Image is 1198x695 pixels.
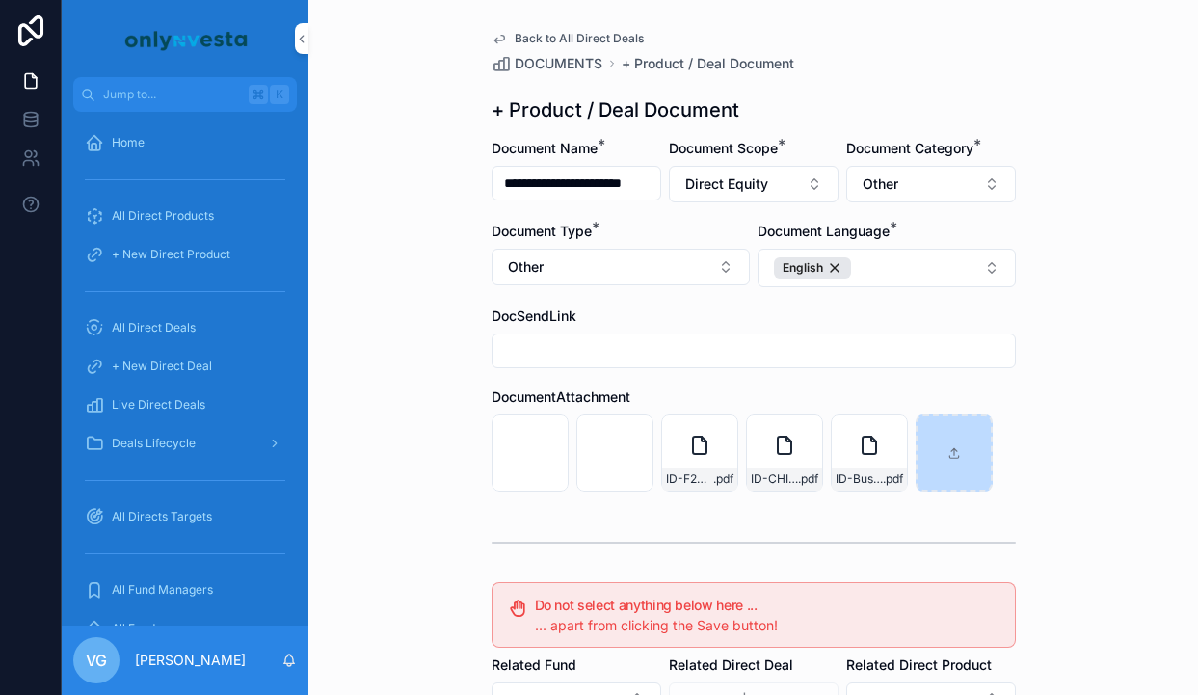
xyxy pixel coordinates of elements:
[73,388,297,422] a: Live Direct Deals
[112,247,230,262] span: + New Direct Product
[515,31,644,46] span: Back to All Direct Deals
[112,359,212,374] span: + New Direct Deal
[492,223,592,239] span: Document Type
[73,573,297,607] a: All Fund Managers
[112,135,145,150] span: Home
[669,140,778,156] span: Document Scope
[492,31,644,46] a: Back to All Direct Deals
[103,87,241,102] span: Jump to...
[73,310,297,345] a: All Direct Deals
[112,397,205,413] span: Live Direct Deals
[73,77,297,112] button: Jump to...K
[492,388,630,405] span: DocumentAttachment
[73,125,297,160] a: Home
[112,436,196,451] span: Deals Lifecycle
[535,617,778,633] span: ... apart from clicking the Save button!
[73,237,297,272] a: + New Direct Product
[112,320,196,335] span: All Direct Deals
[492,656,576,673] span: Related Fund
[112,208,214,224] span: All Direct Products
[272,87,287,102] span: K
[492,249,750,285] button: Select Button
[73,499,297,534] a: All Directs Targets
[492,54,602,73] a: DOCUMENTS
[73,199,297,233] a: All Direct Products
[73,611,297,646] a: All Funds
[535,616,999,635] div: ... apart from clicking the Save button!
[883,471,903,487] span: .pdf
[492,96,739,123] h1: + Product / Deal Document
[112,621,161,636] span: All Funds
[135,651,246,670] p: [PERSON_NAME]
[121,23,249,54] img: App logo
[669,656,793,673] span: Related Direct Deal
[73,426,297,461] a: Deals Lifecycle
[666,471,713,487] span: ID-F2432829385
[492,307,576,324] span: DocSendLink
[774,257,851,279] button: Unselect 1
[836,471,883,487] span: ID-Busardo
[758,223,890,239] span: Document Language
[112,509,212,524] span: All Directs Targets
[751,471,798,487] span: ID-CHIARAMONTI C.I
[798,471,818,487] span: .pdf
[535,599,999,612] h5: Do not select anything below here ...
[73,349,297,384] a: + New Direct Deal
[86,649,107,672] span: VG
[515,54,602,73] span: DOCUMENTS
[62,112,308,626] div: scrollable content
[685,174,768,194] span: Direct Equity
[713,471,733,487] span: .pdf
[863,174,898,194] span: Other
[783,260,823,276] span: English
[622,54,794,73] a: + Product / Deal Document
[508,257,544,277] span: Other
[112,582,213,598] span: All Fund Managers
[492,140,598,156] span: Document Name
[846,140,973,156] span: Document Category
[846,656,992,673] span: Related Direct Product
[758,249,1016,287] button: Select Button
[846,166,1016,202] button: Select Button
[669,166,839,202] button: Select Button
